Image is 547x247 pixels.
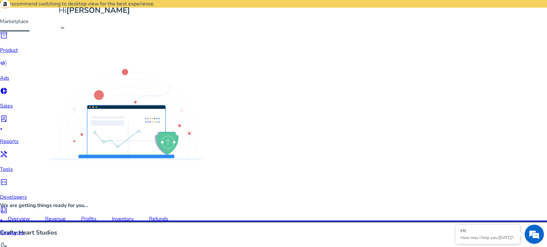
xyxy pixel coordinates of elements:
[81,216,96,221] div: Profits
[460,228,515,234] div: Hi!
[460,235,515,241] p: How may I help you today?
[112,216,134,221] div: Inventory
[149,216,168,221] div: Refunds
[45,216,66,221] div: Revenue
[66,5,130,15] b: [PERSON_NAME]
[59,5,223,16] p: Hi
[59,24,66,32] span: keyboard_arrow_down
